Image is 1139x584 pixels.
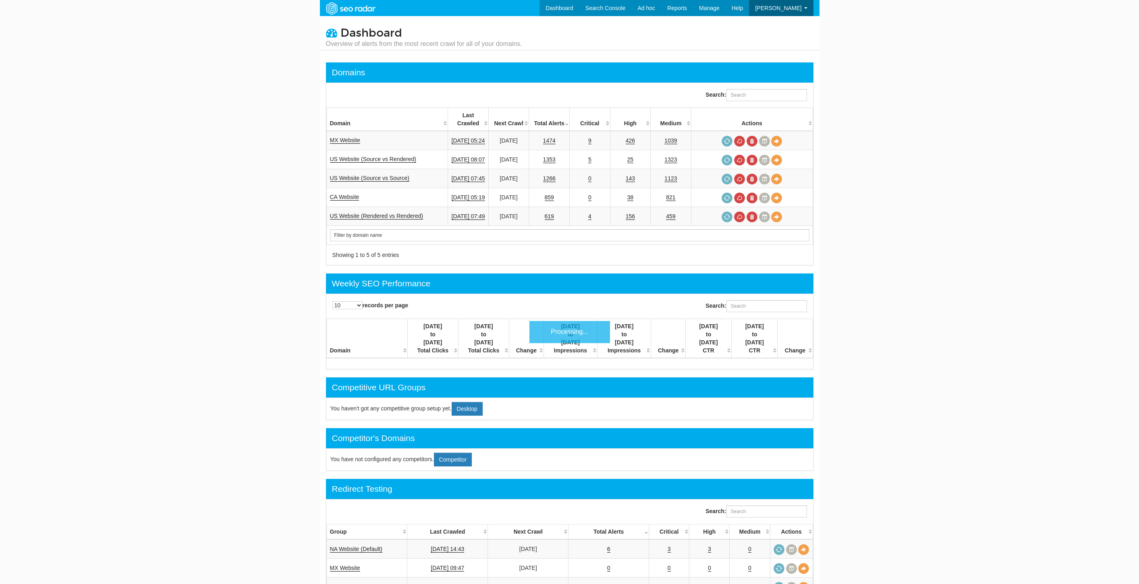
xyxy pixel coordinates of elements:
[747,136,757,147] a: Delete most recent audit
[488,169,529,188] td: [DATE]
[734,193,745,203] a: Cancel in-progress audit
[326,39,522,48] small: Overview of alerts from the most recent crawl for all of your domains.
[332,483,392,495] div: Redirect Testing
[452,175,485,182] a: [DATE] 07:45
[667,5,687,11] span: Reports
[407,319,458,358] th: [DATE] to [DATE] Total Clicks
[326,448,813,471] div: You have not configured any competitors.
[726,300,807,312] input: Search:
[708,565,711,572] a: 0
[770,524,813,540] th: Actions: activate to sort column ascending
[759,136,770,147] a: Crawl History
[734,211,745,222] a: Cancel in-progress audit
[627,156,634,163] a: 25
[722,136,732,147] a: Request a crawl
[326,108,448,131] th: Domain: activate to sort column ascending
[452,402,483,416] a: Desktop
[691,108,813,131] th: Actions: activate to sort column ascending
[452,137,485,144] a: [DATE] 05:24
[326,398,813,420] div: You haven't got any competitive group setup yet.
[332,301,409,309] label: records per page
[330,137,360,144] a: MX Website
[332,381,426,393] div: Competitive URL Groups
[771,155,782,166] a: View Domain Overview
[326,27,337,38] i: 
[458,319,509,358] th: [DATE] to [DATE] Total Clicks
[585,5,626,11] span: Search Console
[771,174,782,184] a: View Domain Overview
[664,156,677,163] a: 1323
[588,156,591,163] a: 5
[598,319,651,358] th: [DATE] to [DATE] Impressions
[626,175,635,182] a: 143
[543,137,556,144] a: 1474
[722,211,732,222] a: Request a crawl
[771,211,782,222] a: View Domain Overview
[747,193,757,203] a: Delete most recent audit
[407,524,488,540] th: Last Crawled: activate to sort column descending
[771,193,782,203] a: View Domain Overview
[759,211,770,222] a: Crawl History
[774,563,784,574] a: Request a crawl
[588,213,591,220] a: 4
[545,213,554,220] a: 619
[722,174,732,184] a: Request a crawl
[771,136,782,147] a: View Domain Overview
[726,505,807,518] input: Search:
[627,194,634,201] a: 38
[759,174,770,184] a: Crawl History
[330,565,360,572] a: MX Website
[543,175,556,182] a: 1266
[488,559,568,578] td: [DATE]
[323,1,378,16] img: SEORadar
[748,565,751,572] a: 0
[748,546,751,553] a: 0
[705,505,807,518] label: Search:
[649,524,689,540] th: Critical: activate to sort column descending
[529,108,570,131] th: Total Alerts: activate to sort column ascending
[668,565,671,572] a: 0
[588,175,591,182] a: 0
[689,524,730,540] th: High: activate to sort column descending
[330,194,359,201] a: CA Website
[664,137,677,144] a: 1039
[798,544,809,555] a: View Bundle Overview
[747,155,757,166] a: Delete most recent audit
[545,194,554,201] a: 859
[747,211,757,222] a: Delete most recent audit
[488,524,568,540] th: Next Crawl: activate to sort column descending
[774,544,784,555] a: Request a crawl
[509,319,544,358] th: Change
[734,155,745,166] a: Cancel in-progress audit
[734,136,745,147] a: Cancel in-progress audit
[786,544,797,555] a: Crawl History
[488,108,529,131] th: Next Crawl: activate to sort column descending
[431,565,464,572] a: [DATE] 09:47
[607,565,610,572] a: 0
[651,319,686,358] th: Change
[699,5,720,11] span: Manage
[330,156,417,163] a: US Website (Source vs Rendered)
[452,194,485,201] a: [DATE] 05:19
[705,89,807,101] label: Search:
[326,524,407,540] th: Group: activate to sort column ascending
[330,213,423,220] a: US Website (Rendered vs Rendered)
[488,150,529,169] td: [DATE]
[588,194,591,201] a: 0
[732,5,743,11] span: Help
[488,131,529,150] td: [DATE]
[488,188,529,207] td: [DATE]
[637,5,655,11] span: Ad hoc
[543,156,556,163] a: 1353
[705,300,807,312] label: Search:
[529,321,610,343] div: Processing...
[330,175,409,182] a: US Website (Source vs Source)
[448,108,489,131] th: Last Crawled: activate to sort column descending
[626,213,635,220] a: 156
[330,546,382,553] a: NA Website (Default)
[332,432,415,444] div: Competitor's Domains
[798,563,809,574] a: View Bundle Overview
[722,155,732,166] a: Request a crawl
[732,319,778,358] th: [DATE] to [DATE] CTR
[332,278,431,290] div: Weekly SEO Performance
